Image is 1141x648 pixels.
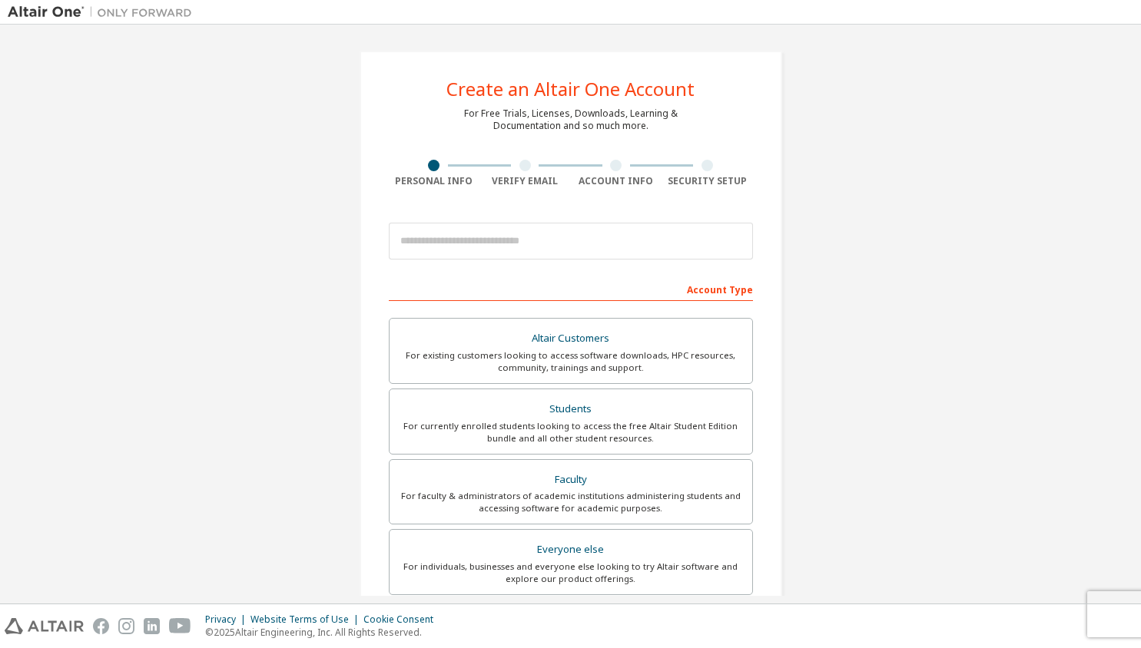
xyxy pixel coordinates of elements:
[250,613,363,626] div: Website Terms of Use
[363,613,443,626] div: Cookie Consent
[399,560,743,585] div: For individuals, businesses and everyone else looking to try Altair software and explore our prod...
[399,490,743,514] div: For faculty & administrators of academic institutions administering students and accessing softwa...
[389,175,480,187] div: Personal Info
[389,276,753,301] div: Account Type
[479,175,571,187] div: Verify Email
[571,175,662,187] div: Account Info
[93,618,109,634] img: facebook.svg
[399,328,743,349] div: Altair Customers
[205,613,250,626] div: Privacy
[399,469,743,491] div: Faculty
[169,618,191,634] img: youtube.svg
[464,107,678,132] div: For Free Trials, Licenses, Downloads, Learning & Documentation and so much more.
[399,398,743,420] div: Students
[662,175,753,187] div: Security Setup
[118,618,134,634] img: instagram.svg
[399,420,743,445] div: For currently enrolled students looking to access the free Altair Student Edition bundle and all ...
[8,5,200,20] img: Altair One
[205,626,443,639] p: © 2025 Altair Engineering, Inc. All Rights Reserved.
[399,539,743,560] div: Everyone else
[144,618,160,634] img: linkedin.svg
[5,618,84,634] img: altair_logo.svg
[446,80,695,98] div: Create an Altair One Account
[399,349,743,374] div: For existing customers looking to access software downloads, HPC resources, community, trainings ...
